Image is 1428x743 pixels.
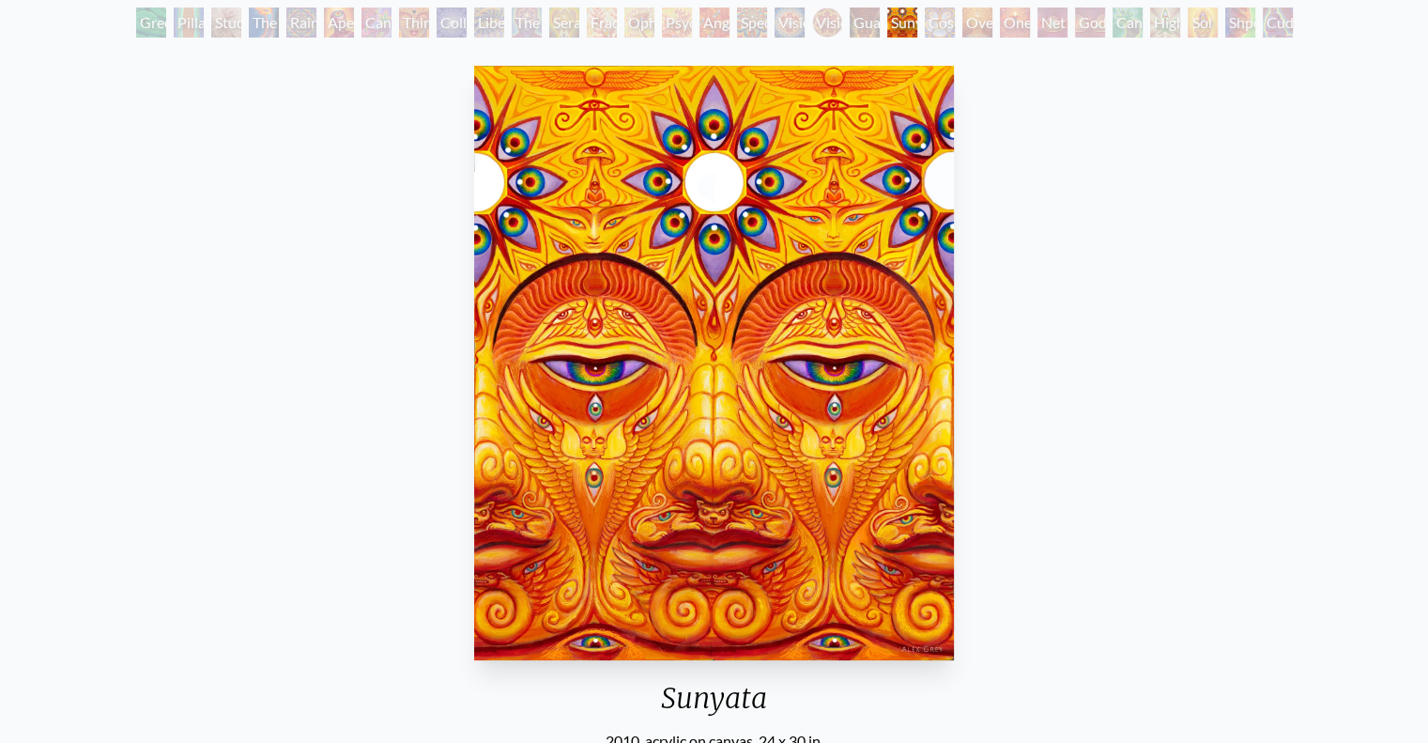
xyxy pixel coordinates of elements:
[1075,8,1105,38] div: Godself
[249,8,279,38] div: The Torch
[1150,8,1180,38] div: Higher Vision
[1000,8,1030,38] div: One
[887,8,917,38] div: Sunyata
[1037,8,1067,38] div: Net of Being
[1225,8,1255,38] div: Shpongled
[474,8,504,38] div: Liberation Through Seeing
[437,8,467,38] div: Collective Vision
[136,8,166,38] div: Green Hand
[662,8,692,38] div: Psychomicrograph of a Fractal Paisley Cherub Feather Tip
[962,8,992,38] div: Oversoul
[699,8,729,38] div: Angel Skin
[812,8,842,38] div: Vision [PERSON_NAME]
[737,8,767,38] div: Spectral Lotus
[1113,8,1143,38] div: Cannafist
[474,66,954,660] img: Sunyata-2010-Alex-Grey-watermarked.jpeg
[174,8,204,38] div: Pillar of Awareness
[925,8,955,38] div: Cosmic Elf
[467,681,961,730] div: Sunyata
[361,8,392,38] div: Cannabis Sutra
[587,8,617,38] div: Fractal Eyes
[775,8,805,38] div: Vision Crystal
[324,8,354,38] div: Aperture
[1263,8,1293,38] div: Cuddle
[624,8,654,38] div: Ophanic Eyelash
[211,8,241,38] div: Study for the Great Turn
[286,8,316,38] div: Rainbow Eye Ripple
[1188,8,1218,38] div: Sol Invictus
[512,8,542,38] div: The Seer
[549,8,579,38] div: Seraphic Transport Docking on the Third Eye
[399,8,429,38] div: Third Eye Tears of Joy
[850,8,880,38] div: Guardian of Infinite Vision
